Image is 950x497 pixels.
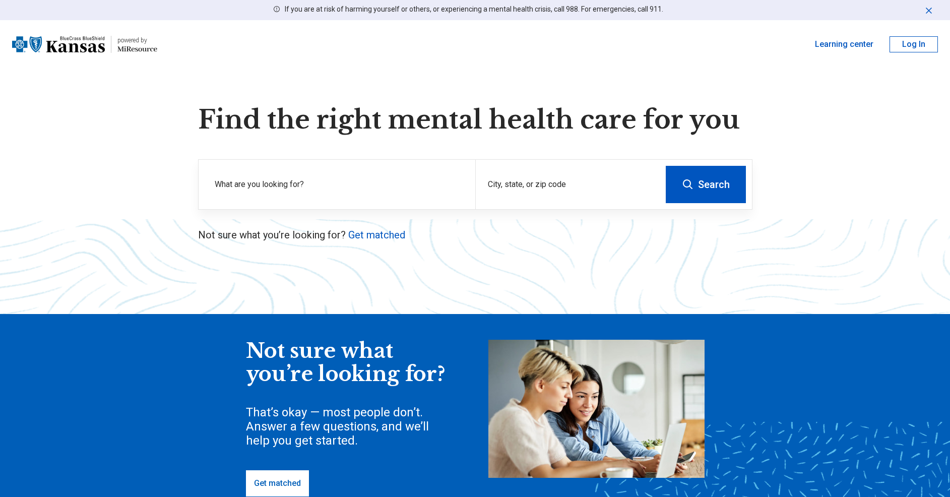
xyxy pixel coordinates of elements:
a: Blue Cross Blue Shield Kansaspowered by [12,32,157,56]
h1: Find the right mental health care for you [198,105,752,135]
a: Get matched [348,229,405,241]
button: Dismiss [924,4,934,16]
div: That’s okay — most people don’t. Answer a few questions, and we’ll help you get started. [246,405,448,448]
button: Log In [890,36,938,52]
img: Blue Cross Blue Shield Kansas [12,32,105,56]
a: Get matched [246,470,309,496]
div: Not sure what you’re looking for? [246,340,448,386]
label: What are you looking for? [215,178,463,191]
a: Learning center [815,38,873,50]
button: Search [666,166,746,203]
p: Not sure what you’re looking for? [198,228,752,242]
p: If you are at risk of harming yourself or others, or experiencing a mental health crisis, call 98... [285,4,663,15]
div: powered by [117,36,157,45]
